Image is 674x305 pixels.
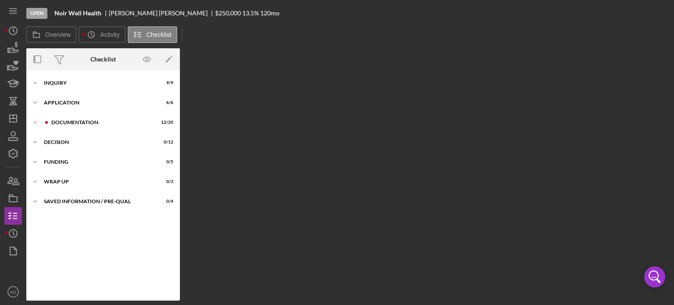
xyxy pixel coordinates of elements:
[90,56,116,63] div: Checklist
[51,120,151,125] div: Documentation
[158,179,173,184] div: 0 / 3
[158,120,173,125] div: 12 / 20
[215,9,241,17] span: $250,000
[100,31,119,38] label: Activity
[44,199,151,204] div: Saved Information / Pre-Qual
[158,140,173,145] div: 0 / 12
[44,179,151,184] div: Wrap up
[54,10,101,17] b: Noir Well Health
[128,26,177,43] button: Checklist
[45,31,71,38] label: Overview
[109,10,215,17] div: [PERSON_NAME] [PERSON_NAME]
[44,100,151,105] div: Application
[26,26,76,43] button: Overview
[260,10,280,17] div: 120 mo
[147,31,172,38] label: Checklist
[644,266,665,287] div: Open Intercom Messenger
[4,283,22,301] button: KD
[10,290,16,294] text: KD
[26,8,47,19] div: Open
[158,159,173,165] div: 0 / 5
[44,159,151,165] div: Funding
[158,80,173,86] div: 9 / 9
[79,26,125,43] button: Activity
[242,10,259,17] div: 13.5 %
[44,140,151,145] div: Decision
[158,100,173,105] div: 6 / 6
[44,80,151,86] div: Inquiry
[158,199,173,204] div: 0 / 4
